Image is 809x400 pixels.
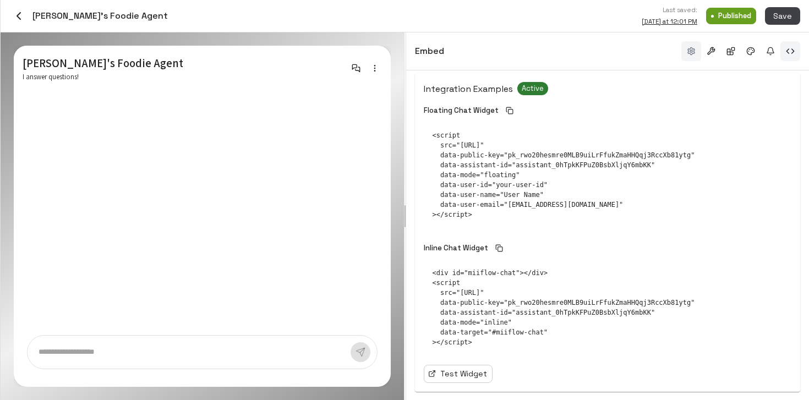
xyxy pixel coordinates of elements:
p: [PERSON_NAME]'s Foodie Agent [23,54,292,72]
span: Active [517,83,548,94]
h6: Embed [415,44,444,58]
button: Notifications [761,41,780,61]
button: Basic info [681,41,701,61]
button: Embed [780,41,800,61]
span: I answer questions! [23,72,292,83]
pre: <script src="[URL]" data-public-key="pk_rwo20hesmre0MLB9uiLrFfukZmaHHQqj3RccXb81ytg" data-assista... [424,122,791,228]
button: Tools [701,41,721,61]
h6: Integration Examples [424,84,513,94]
button: Branding [741,41,761,61]
a: Test Widget [424,365,493,383]
button: Integrations [721,41,741,61]
p: Floating Chat Widget [424,106,499,116]
p: Inline Chat Widget [424,243,488,254]
pre: <div id="miiflow-chat"></div> <script src="[URL]" data-public-key="pk_rwo20hesmre0MLB9uiLrFfukZma... [424,259,791,356]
